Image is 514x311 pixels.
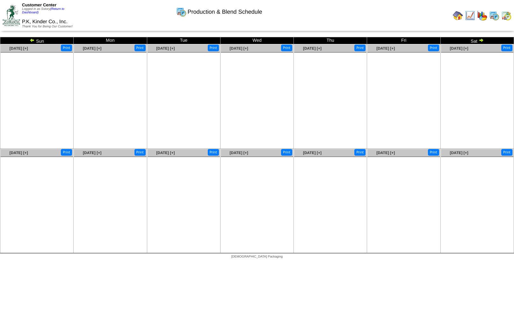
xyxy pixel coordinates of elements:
[61,149,72,156] button: Print
[281,45,292,51] button: Print
[61,45,72,51] button: Print
[367,37,440,44] td: Fri
[354,149,366,156] button: Print
[376,151,395,155] a: [DATE] [+]
[354,45,366,51] button: Print
[230,151,248,155] a: [DATE] [+]
[22,7,64,14] span: Logged in as Sstory
[156,46,175,51] a: [DATE] [+]
[281,149,292,156] button: Print
[440,37,514,44] td: Sat
[501,149,512,156] button: Print
[477,11,487,21] img: graph.gif
[83,151,101,155] a: [DATE] [+]
[22,25,73,28] span: Thank You for Being Our Customer!
[489,11,499,21] img: calendarprod.gif
[303,151,322,155] a: [DATE] [+]
[134,149,146,156] button: Print
[376,46,395,51] a: [DATE] [+]
[10,46,28,51] a: [DATE] [+]
[428,45,439,51] button: Print
[479,38,484,43] img: arrowright.gif
[220,37,293,44] td: Wed
[176,7,186,17] img: calendarprod.gif
[303,46,322,51] a: [DATE] [+]
[10,151,28,155] a: [DATE] [+]
[22,3,56,7] span: Customer Center
[208,149,219,156] button: Print
[134,45,146,51] button: Print
[30,38,35,43] img: arrowleft.gif
[501,45,512,51] button: Print
[22,19,68,25] span: P.K, Kinder Co., Inc.
[83,46,101,51] a: [DATE] [+]
[208,45,219,51] button: Print
[465,11,475,21] img: line_graph.gif
[0,37,74,44] td: Sun
[453,11,463,21] img: home.gif
[450,151,468,155] a: [DATE] [+]
[450,46,468,51] a: [DATE] [+]
[74,37,147,44] td: Mon
[230,46,248,51] a: [DATE] [+]
[428,149,439,156] button: Print
[188,9,262,15] span: Production & Blend Schedule
[147,37,220,44] td: Tue
[294,37,367,44] td: Thu
[3,5,20,26] img: ZoRoCo_Logo(Green%26Foil)%20jpg.webp
[22,7,64,14] a: (Return to Dashboard)
[231,255,283,258] span: [DEMOGRAPHIC_DATA] Packaging
[501,11,511,21] img: calendarinout.gif
[156,151,175,155] a: [DATE] [+]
